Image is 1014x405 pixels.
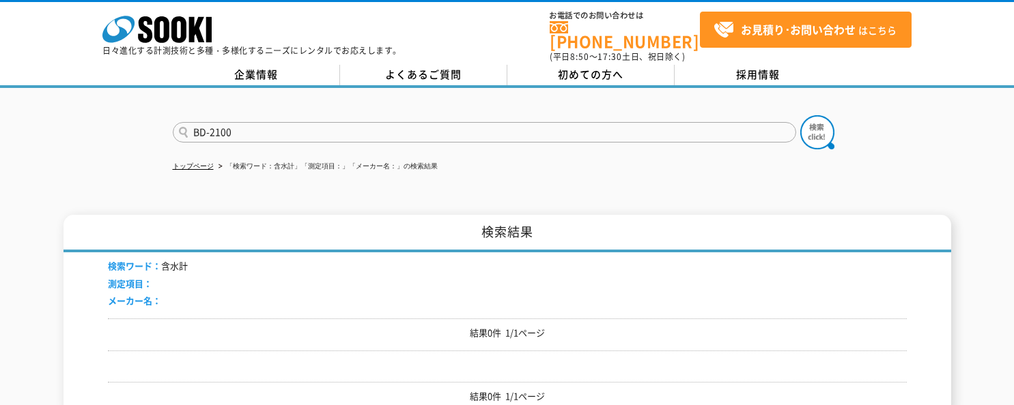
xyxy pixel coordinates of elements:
[216,160,438,174] li: 「検索ワード：含水計」「測定項目：」「メーカー名：」の検索結果
[108,259,188,273] li: 含水計
[173,162,214,170] a: トップページ
[741,21,856,37] strong: お見積り･お問い合わせ
[108,259,161,272] span: 検索ワード：
[558,67,623,82] span: 初めての方へ
[597,50,622,63] span: 17:30
[173,122,796,142] input: 商品名、型式、NETIS番号を入力してください
[550,50,685,63] span: (平日 ～ 土日、祝日除く)
[102,46,402,55] p: 日々進化する計測技術と多種・多様化するニーズにレンタルでお応えします。
[340,65,507,85] a: よくあるご質問
[570,50,589,63] span: 8:50
[173,65,340,85] a: 企業情報
[64,215,951,252] h1: 検索結果
[700,12,912,48] a: お見積り･お問い合わせはこちら
[108,294,161,307] span: メーカー名：
[108,389,907,404] p: 結果0件 1/1ページ
[507,65,675,85] a: 初めての方へ
[550,21,700,49] a: [PHONE_NUMBER]
[800,115,834,149] img: btn_search.png
[675,65,842,85] a: 採用情報
[108,277,152,290] span: 測定項目：
[550,12,700,20] span: お電話でのお問い合わせは
[714,20,897,40] span: はこちら
[108,326,907,340] p: 結果0件 1/1ページ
